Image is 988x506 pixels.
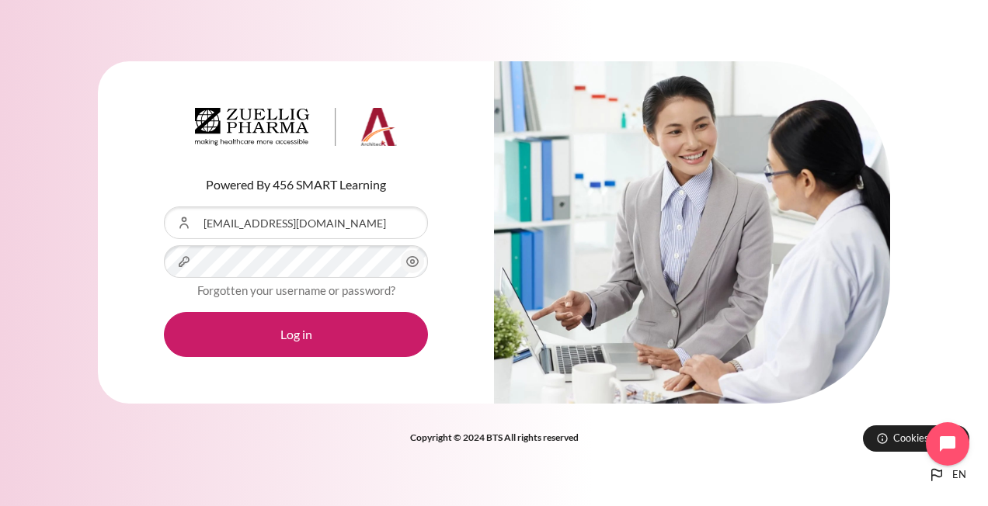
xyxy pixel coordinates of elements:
[164,206,428,239] input: Username or Email Address
[952,467,966,483] span: en
[164,312,428,357] button: Log in
[863,425,969,452] button: Cookies notice
[195,108,397,153] a: Architeck
[197,283,395,297] a: Forgotten your username or password?
[195,108,397,147] img: Architeck
[164,175,428,194] p: Powered By 456 SMART Learning
[921,459,972,490] button: Languages
[410,431,579,443] strong: Copyright © 2024 BTS All rights reserved
[893,431,958,445] span: Cookies notice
